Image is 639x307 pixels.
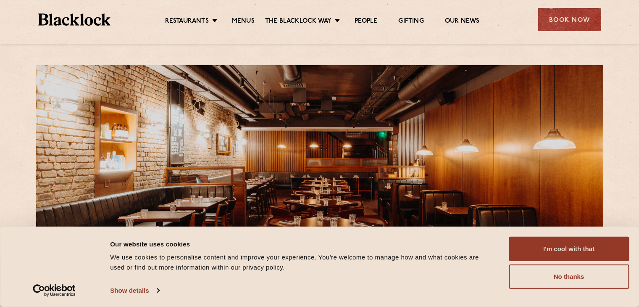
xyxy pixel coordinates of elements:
[538,8,601,31] div: Book Now
[509,237,629,261] button: I'm cool with that
[355,17,377,26] a: People
[265,17,331,26] a: The Blacklock Way
[110,284,159,297] a: Show details
[110,239,490,249] div: Our website uses cookies
[165,17,209,26] a: Restaurants
[509,265,629,289] button: No thanks
[232,17,255,26] a: Menus
[445,17,480,26] a: Our News
[38,13,111,26] img: BL_Textured_Logo-footer-cropped.svg
[18,284,91,297] a: Usercentrics Cookiebot - opens in a new window
[110,252,490,273] div: We use cookies to personalise content and improve your experience. You're welcome to manage how a...
[398,17,423,26] a: Gifting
